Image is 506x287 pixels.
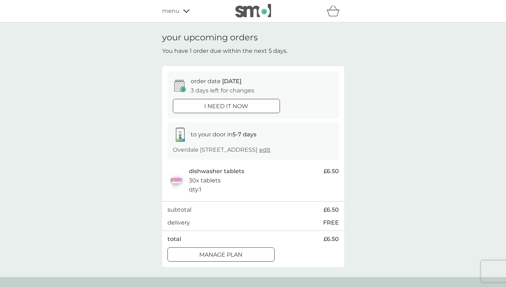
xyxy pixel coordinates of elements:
img: smol [235,4,271,17]
span: £6.50 [324,235,339,244]
span: menu [162,6,180,16]
p: order date [191,77,241,86]
p: 3 days left for changes [191,86,254,95]
h1: your upcoming orders [162,32,258,43]
strong: 5-7 days [232,131,256,138]
button: i need it now [173,99,280,113]
p: dishwasher tablets [189,167,244,176]
p: delivery [167,218,190,227]
p: i need it now [204,102,248,111]
p: Overdale [STREET_ADDRESS] [173,145,271,155]
button: Manage plan [167,247,275,262]
p: FREE [323,218,339,227]
p: qty : 1 [189,185,201,194]
span: [DATE] [222,78,241,85]
div: basket [326,4,344,18]
p: total [167,235,181,244]
p: 30x tablets [189,176,221,185]
span: £6.50 [324,167,339,176]
p: Manage plan [199,250,242,260]
span: to your door in [191,131,256,138]
a: edit [259,146,271,153]
p: subtotal [167,205,191,215]
p: You have 1 order due within the next 5 days. [162,46,287,56]
span: £6.50 [324,205,339,215]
